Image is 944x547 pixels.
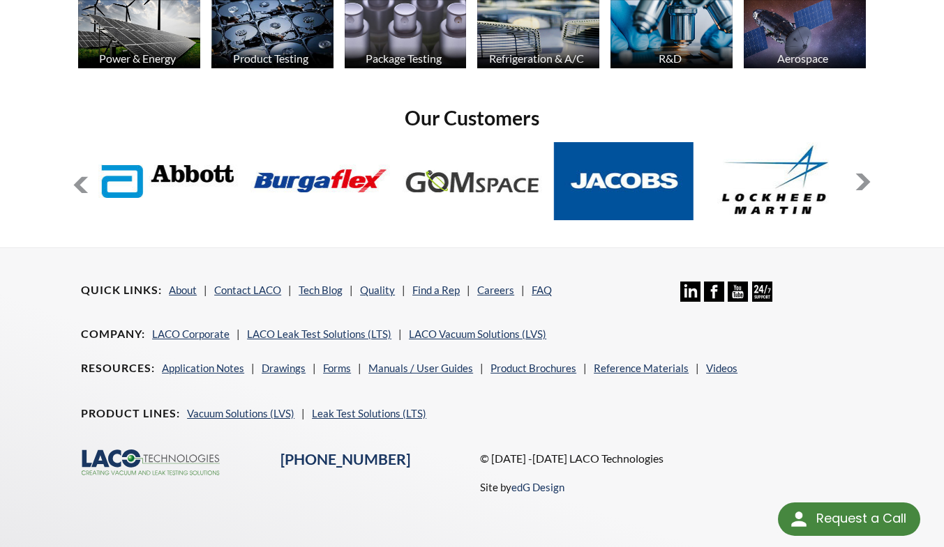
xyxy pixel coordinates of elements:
a: Product Brochures [490,362,576,374]
h4: Product Lines [81,406,180,421]
img: round button [788,508,810,530]
a: Videos [706,362,737,374]
a: Careers [477,284,514,296]
h4: Company [81,327,145,341]
a: Find a Rep [412,284,460,296]
img: Burgaflex.jpg [250,142,390,220]
a: FAQ [532,284,552,296]
a: Drawings [262,362,306,374]
div: Request a Call [816,502,906,534]
a: Manuals / User Guides [368,362,473,374]
img: GOM-Space.jpg [403,142,542,220]
a: LACO Leak Test Solutions (LTS) [247,328,391,340]
h4: Quick Links [81,283,162,298]
a: Tech Blog [299,284,343,296]
div: Power & Energy [76,52,199,65]
a: LACO Corporate [152,328,230,340]
h2: Our Customers [73,105,871,131]
img: 24/7 Support Icon [752,282,772,302]
a: LACO Vacuum Solutions (LVS) [409,328,546,340]
div: R&D [608,52,731,65]
a: Leak Test Solutions (LTS) [312,407,426,419]
a: Contact LACO [214,284,281,296]
div: Product Testing [209,52,332,65]
img: Lockheed-Martin.jpg [706,142,846,220]
img: Abbott-Labs.jpg [98,142,238,220]
a: [PHONE_NUMBER] [280,450,410,468]
div: Aerospace [742,52,864,65]
a: 24/7 Support [752,291,772,304]
a: Application Notes [162,362,244,374]
a: Vacuum Solutions (LVS) [187,407,294,419]
p: © [DATE] -[DATE] LACO Technologies [480,449,862,468]
h4: Resources [81,361,155,376]
div: Package Testing [343,52,465,65]
a: Reference Materials [594,362,689,374]
a: edG Design [511,481,564,493]
div: Request a Call [778,502,920,536]
img: Jacobs.jpg [554,142,694,220]
div: Refrigeration & A/C [475,52,598,65]
a: About [169,284,197,296]
p: Site by [480,479,564,495]
a: Forms [323,362,351,374]
a: Quality [360,284,395,296]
